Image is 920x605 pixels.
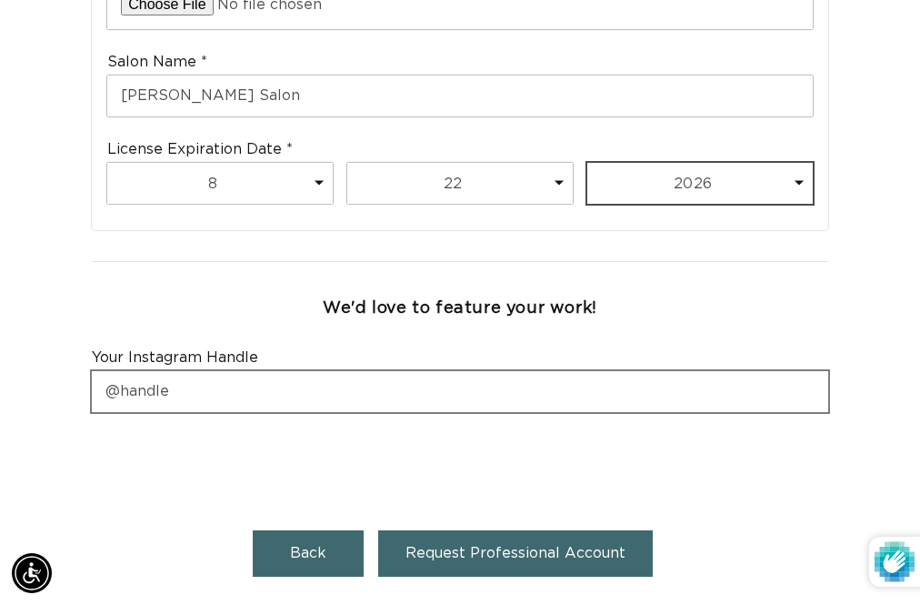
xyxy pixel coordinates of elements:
button: Request Professional Account [378,530,653,577]
span: Request Professional Account [405,546,625,560]
input: @handle [92,371,828,412]
iframe: Chat Widget [674,408,920,605]
button: Back [253,530,364,577]
label: Salon Name [107,53,207,72]
label: License Expiration Date [107,140,293,159]
div: Accessibility Menu [12,553,52,593]
span: Back [290,546,326,560]
label: Your Instagram Handle [92,348,258,368]
h3: We'd love to feature your work! [323,298,597,319]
